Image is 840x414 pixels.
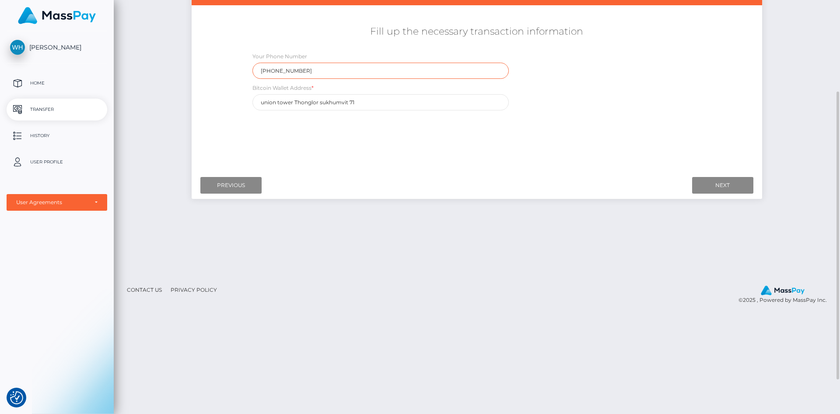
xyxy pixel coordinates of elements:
[7,194,107,211] button: User Agreements
[10,391,23,404] button: Consent Preferences
[761,286,805,295] img: MassPay
[7,99,107,120] a: Transfer
[252,53,307,60] label: Your Phone Number
[252,84,314,92] label: Bitcoin Wallet Address
[16,199,88,206] div: User Agreements
[10,391,23,404] img: Revisit consent button
[7,151,107,173] a: User Profile
[7,125,107,147] a: History
[18,7,96,24] img: MassPay
[252,94,509,110] input: Wallet address
[10,156,104,169] p: User Profile
[692,177,753,194] input: Next
[123,283,165,297] a: Contact Us
[198,25,755,39] h5: Fill up the necessary transaction information
[7,72,107,94] a: Home
[10,77,104,90] p: Home
[10,129,104,142] p: History
[7,43,107,51] span: [PERSON_NAME]
[167,283,220,297] a: Privacy Policy
[10,103,104,116] p: Transfer
[252,63,509,79] input: Only digits
[738,285,833,304] div: © 2025 , Powered by MassPay Inc.
[200,177,262,194] input: Previous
